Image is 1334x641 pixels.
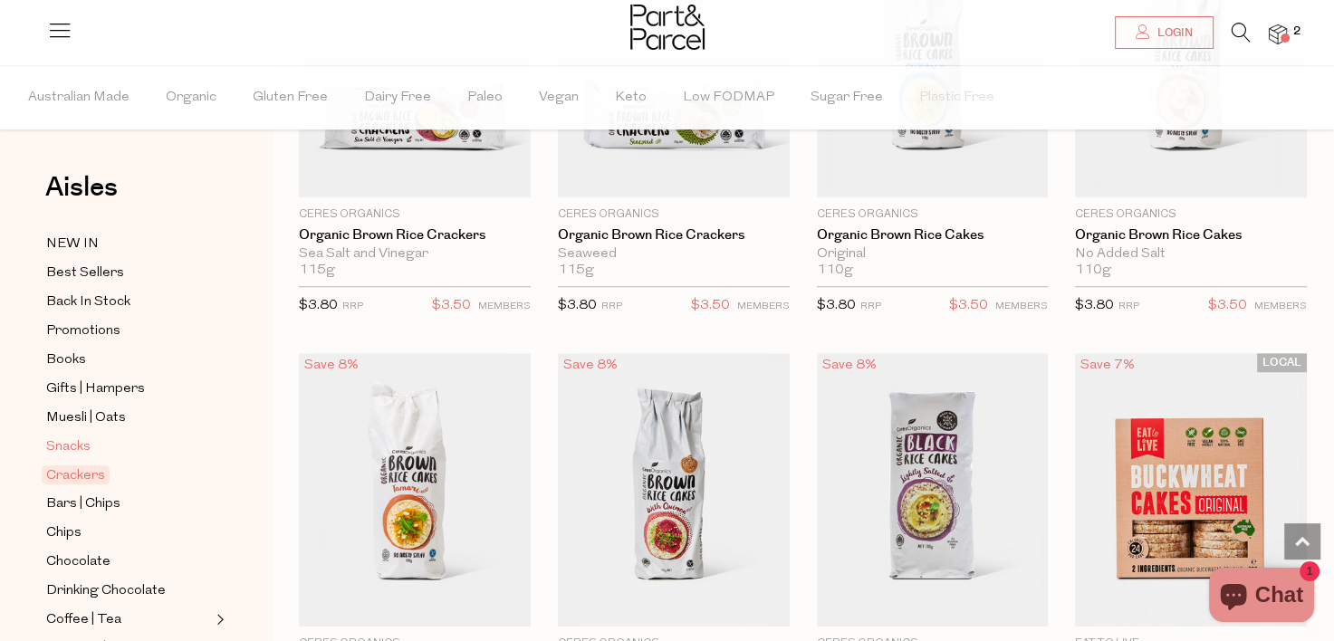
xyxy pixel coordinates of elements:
[1269,24,1287,43] a: 2
[630,5,705,50] img: Part&Parcel
[46,407,211,429] a: Muesli | Oats
[683,66,774,129] span: Low FODMAP
[46,407,126,429] span: Muesli | Oats
[299,299,338,312] span: $3.80
[1075,227,1307,244] a: Organic Brown Rice Cakes
[299,353,531,627] img: Organic Brown Rice Cakes
[558,353,623,378] div: Save 8%
[46,291,211,313] a: Back In Stock
[46,521,211,544] a: Chips
[467,66,503,129] span: Paleo
[1208,294,1247,318] span: $3.50
[45,167,118,207] span: Aisles
[46,262,211,284] a: Best Sellers
[46,320,120,342] span: Promotions
[615,66,647,129] span: Keto
[46,320,211,342] a: Promotions
[46,493,120,515] span: Bars | Chips
[1075,263,1111,279] span: 110g
[212,608,225,630] button: Expand/Collapse Coffee | Tea
[558,246,790,263] div: Seaweed
[1153,25,1193,41] span: Login
[817,246,1049,263] div: Original
[1257,353,1307,372] span: LOCAL
[949,294,988,318] span: $3.50
[817,299,856,312] span: $3.80
[1075,299,1114,312] span: $3.80
[817,353,882,378] div: Save 8%
[860,301,881,311] small: RRP
[299,206,531,223] p: Ceres Organics
[299,353,364,378] div: Save 8%
[1115,16,1214,49] a: Login
[558,263,594,279] span: 115g
[1118,301,1139,311] small: RRP
[601,301,622,311] small: RRP
[299,263,335,279] span: 115g
[1204,568,1320,627] inbox-online-store-chat: Shopify online store chat
[478,301,531,311] small: MEMBERS
[811,66,883,129] span: Sugar Free
[42,465,110,484] span: Crackers
[46,233,211,255] a: NEW IN
[46,263,124,284] span: Best Sellers
[46,378,145,400] span: Gifts | Hampers
[691,294,730,318] span: $3.50
[342,301,363,311] small: RRP
[46,349,86,371] span: Books
[737,301,790,311] small: MEMBERS
[166,66,216,129] span: Organic
[995,301,1048,311] small: MEMBERS
[46,436,91,458] span: Snacks
[45,174,118,219] a: Aisles
[299,246,531,263] div: Sea Salt and Vinegar
[1254,301,1307,311] small: MEMBERS
[253,66,328,129] span: Gluten Free
[46,579,211,602] a: Drinking Chocolate
[558,206,790,223] p: Ceres Organics
[46,493,211,515] a: Bars | Chips
[46,580,166,602] span: Drinking Chocolate
[919,66,994,129] span: Plastic Free
[46,609,121,631] span: Coffee | Tea
[46,435,211,458] a: Snacks
[817,353,1049,627] img: Organic Black Rice Cakes
[1075,353,1140,378] div: Save 7%
[46,551,110,573] span: Chocolate
[299,227,531,244] a: Organic Brown Rice Crackers
[558,353,790,627] img: Organic Brown Rice Cakes
[46,349,211,371] a: Books
[46,464,211,486] a: Crackers
[46,522,82,544] span: Chips
[46,378,211,400] a: Gifts | Hampers
[46,292,130,313] span: Back In Stock
[46,550,211,573] a: Chocolate
[1289,24,1305,40] span: 2
[1075,353,1307,627] img: Buckwheat Cakes
[817,206,1049,223] p: Ceres Organics
[558,227,790,244] a: Organic Brown Rice Crackers
[817,227,1049,244] a: Organic Brown Rice Cakes
[46,234,99,255] span: NEW IN
[1075,206,1307,223] p: Ceres Organics
[817,263,853,279] span: 110g
[46,608,211,631] a: Coffee | Tea
[1075,246,1307,263] div: No Added Salt
[432,294,471,318] span: $3.50
[539,66,579,129] span: Vegan
[28,66,130,129] span: Australian Made
[558,299,597,312] span: $3.80
[364,66,431,129] span: Dairy Free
